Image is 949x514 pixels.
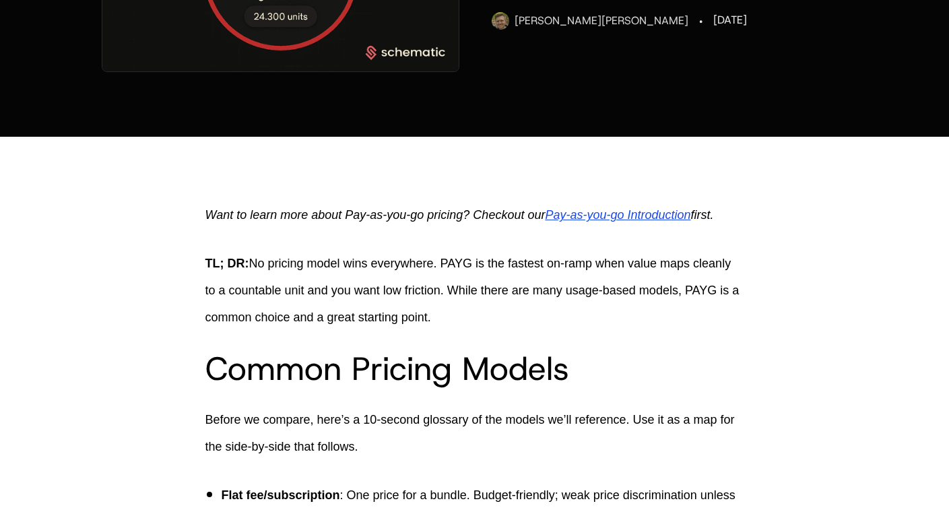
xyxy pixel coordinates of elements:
[205,250,744,331] p: No pricing model wins everywhere. PAYG is the fastest on-ramp when value maps cleanly to a counta...
[205,406,744,460] p: Before we compare, here’s a 10-second glossary of the models we’ll reference. Use it as a map for...
[205,352,744,385] h2: Common Pricing Models
[691,208,714,222] span: first.
[545,208,690,222] a: Pay-as-you-go Introduction
[515,13,688,29] div: [PERSON_NAME] [PERSON_NAME]
[713,12,747,28] div: [DATE]
[699,12,702,31] div: ·
[205,257,249,270] span: TL; DR:
[492,12,509,30] img: Ryan Echternacht
[222,488,340,502] span: Flat fee/subscription
[205,208,546,222] span: Want to learn more about Pay-as-you-go pricing? Checkout our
